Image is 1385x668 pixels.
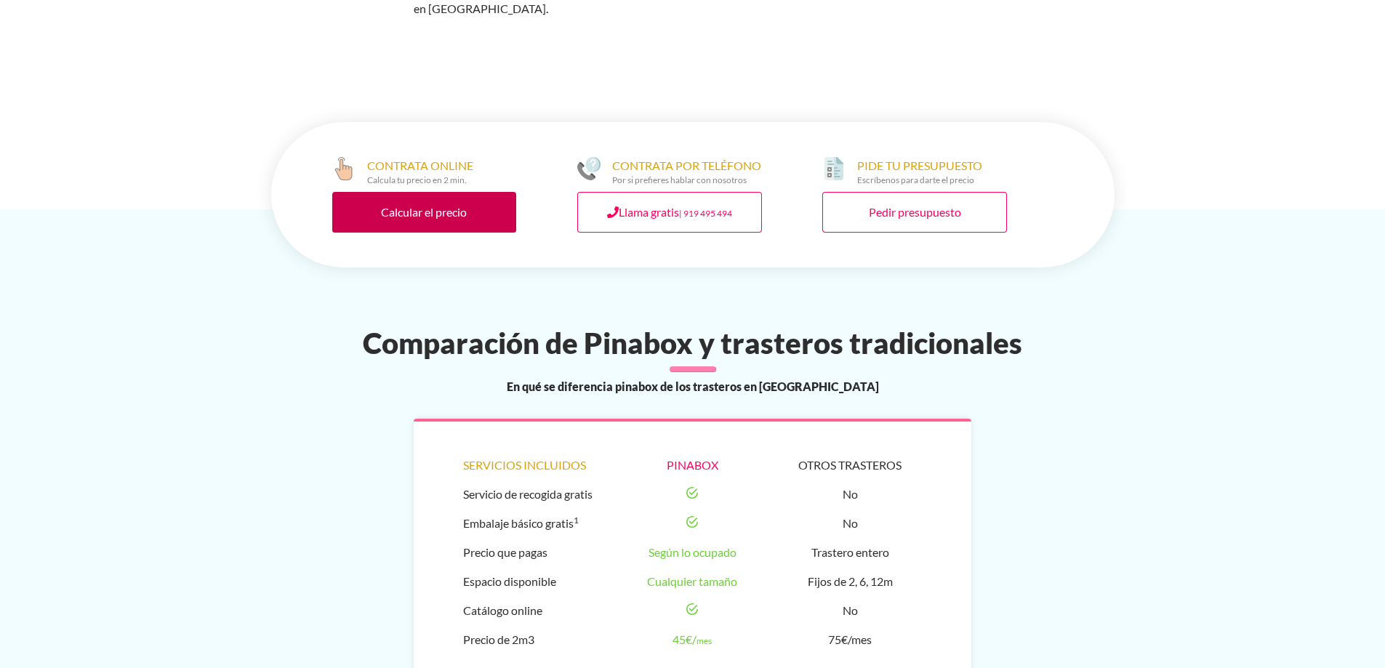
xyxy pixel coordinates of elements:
li: Fijos de 2, 6, 12m [779,567,922,596]
a: Llama gratis| 919 495 494 [577,192,762,233]
div: Otros trasteros [779,456,922,474]
div: Pinabox [621,456,764,474]
sup: 1 [574,515,579,526]
li: Precio que pagas [463,538,606,567]
h2: Comparación de Pinabox y trasteros tradicionales [262,326,1123,361]
div: CONTRATA ONLINE [367,157,473,186]
li: Trastero entero [779,538,922,567]
li: Catálogo online [463,596,606,625]
div: Por si prefieres hablar con nosotros [612,174,761,186]
div: CONTRATA POR TELÉFONO [612,157,761,186]
span: En qué se diferencia pinabox de los trasteros en [GEOGRAPHIC_DATA] [507,378,879,395]
div: Calcula tu precio en 2 min. [367,174,473,186]
a: Calcular el precio [332,192,517,233]
li: Según lo ocupado [621,538,764,567]
li: Embalaje básico gratis [463,509,606,538]
li: Espacio disponible [463,567,606,596]
li: Cualquier tamaño [621,567,764,596]
li: No [779,596,922,625]
li: Servicio de recogida gratis [463,480,606,509]
div: Servicios incluidos [463,456,606,474]
li: 45€/ [621,625,764,654]
small: mes [696,635,712,646]
iframe: Chat Widget [1312,598,1385,668]
div: Widget de chat [1312,598,1385,668]
li: No [779,509,922,538]
div: PIDE TU PRESUPUESTO [857,157,982,186]
a: Pedir presupuesto [822,192,1007,233]
small: | 919 495 494 [679,208,732,219]
li: No [779,480,922,509]
li: 75€/mes [779,625,922,654]
li: Precio de 2m3 [463,625,606,654]
div: Escríbenos para darte el precio [857,174,982,186]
